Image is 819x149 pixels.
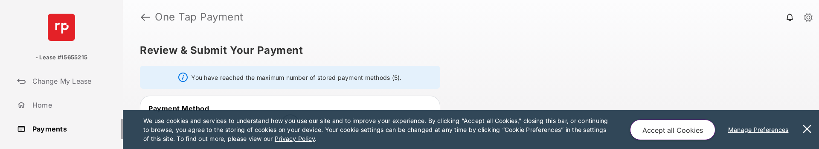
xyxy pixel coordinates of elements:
[14,95,123,115] a: Home
[140,45,795,56] h5: Review & Submit Your Payment
[14,71,123,91] a: Change My Lease
[48,14,75,41] img: svg+xml;base64,PHN2ZyB4bWxucz0iaHR0cDovL3d3dy53My5vcmcvMjAwMC9zdmciIHdpZHRoPSI2NCIgaGVpZ2h0PSI2NC...
[148,104,209,113] span: Payment Method
[14,119,123,139] a: Payments
[143,116,612,143] p: We use cookies and services to understand how you use our site and to improve your experience. By...
[155,12,244,22] strong: One Tap Payment
[140,66,440,89] div: You have reached the maximum number of stored payment methods (5).
[275,135,315,142] u: Privacy Policy
[728,126,792,133] u: Manage Preferences
[630,120,715,140] button: Accept all Cookies
[35,53,87,62] p: - Lease #15655215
